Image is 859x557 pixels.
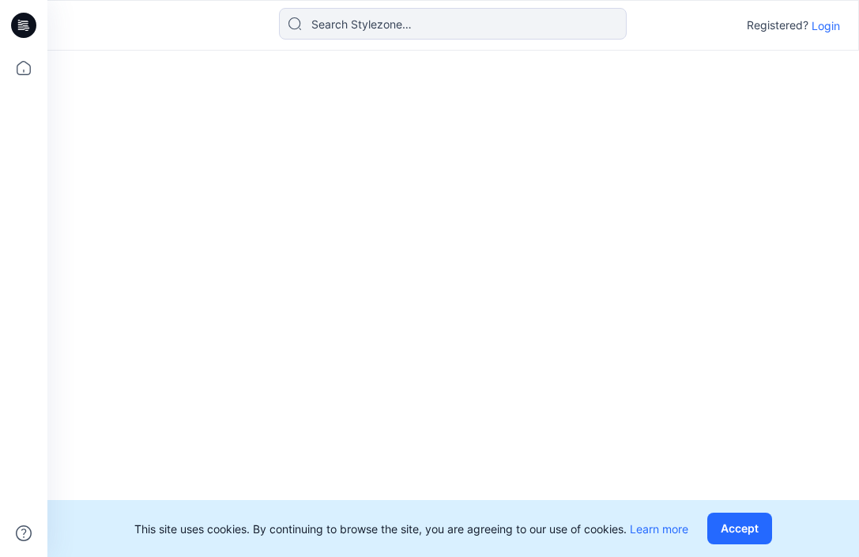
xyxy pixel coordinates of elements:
input: Search Stylezone… [279,8,627,40]
p: This site uses cookies. By continuing to browse the site, you are agreeing to our use of cookies. [134,521,688,537]
a: Learn more [630,522,688,536]
p: Registered? [747,16,808,35]
p: Login [812,17,840,34]
button: Accept [707,513,772,544]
